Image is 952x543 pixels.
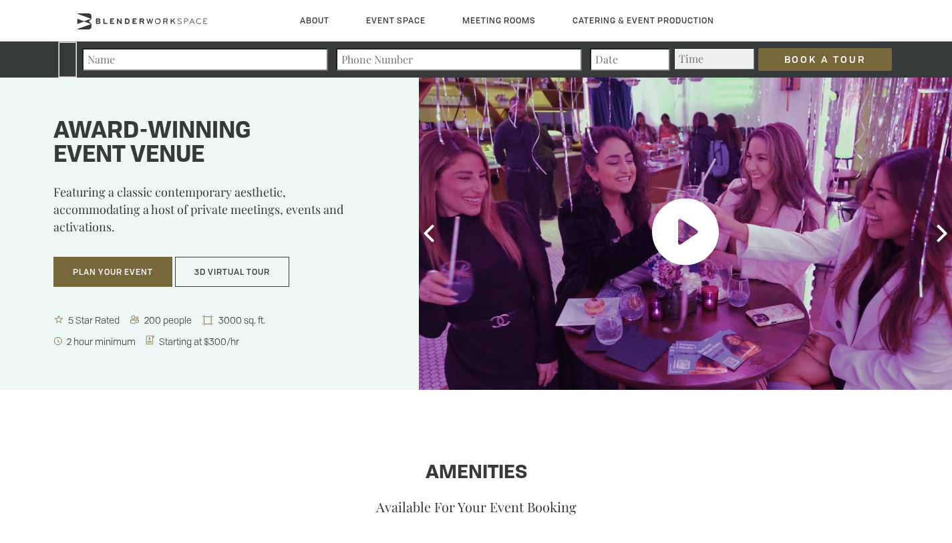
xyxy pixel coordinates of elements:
button: 3D Virtual Tour [175,257,289,288]
input: Date [590,48,670,71]
span: 3000 sq. ft. [216,314,269,326]
button: Plan Your Event [53,257,172,288]
span: 5 Star Rated [65,314,124,326]
input: Phone Number [336,48,582,71]
span: 2 hour minimum [64,335,140,348]
p: Featuring a classic contemporary aesthetic, accommodating a host of private meetings, events and ... [53,183,385,245]
span: 200 people [142,314,196,326]
p: Available For Your Event Booking [75,498,877,516]
h1: Amenities [75,463,877,484]
h1: Award-winning event venue [53,120,385,168]
input: Book a Tour [758,48,892,71]
input: Name [82,48,328,71]
span: Starting at $300/hr [156,335,243,348]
